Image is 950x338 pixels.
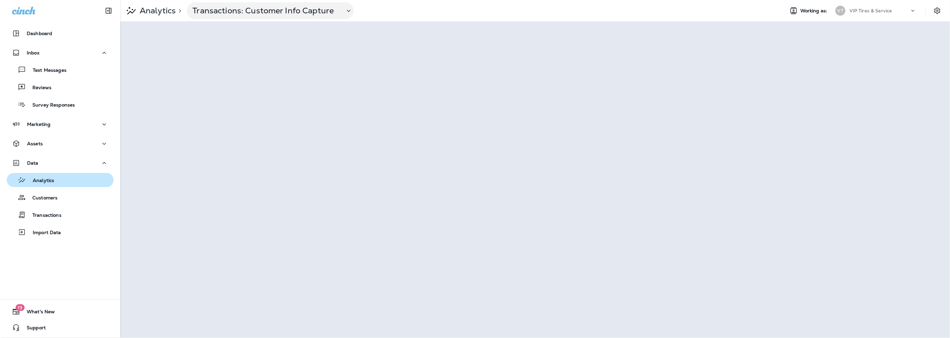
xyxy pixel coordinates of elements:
button: Data [7,156,114,170]
button: Settings [931,5,943,17]
p: Reviews [26,85,51,91]
button: Collapse Sidebar [99,4,118,17]
span: Working as: [800,8,829,14]
button: Assets [7,137,114,150]
button: Survey Responses [7,98,114,112]
p: Text Messages [26,67,66,74]
p: Data [27,160,38,166]
p: Customers [26,195,57,201]
div: VT [835,6,845,16]
p: Analytics [26,178,54,184]
button: Transactions [7,208,114,222]
p: VIP Tires & Service [849,8,892,13]
p: Transactions: Customer Info Capture [192,6,339,16]
button: 19What's New [7,305,114,318]
button: Marketing [7,118,114,131]
p: Transactions [26,212,61,219]
p: Dashboard [27,31,52,36]
p: Assets [27,141,43,146]
button: Import Data [7,225,114,239]
button: Inbox [7,46,114,59]
p: Survey Responses [26,102,75,109]
button: Analytics [7,173,114,187]
button: Customers [7,190,114,204]
p: Import Data [26,230,61,236]
iframe: To enrich screen reader interactions, please activate Accessibility in Grammarly extension settings [120,21,950,338]
span: 19 [15,304,24,311]
button: Reviews [7,80,114,94]
button: Dashboard [7,27,114,40]
p: Inbox [27,50,39,55]
p: Analytics [137,6,176,16]
p: > [176,8,181,13]
span: What's New [20,309,55,317]
p: Marketing [27,122,50,127]
span: Support [20,325,46,333]
button: Support [7,321,114,334]
button: Text Messages [7,63,114,77]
